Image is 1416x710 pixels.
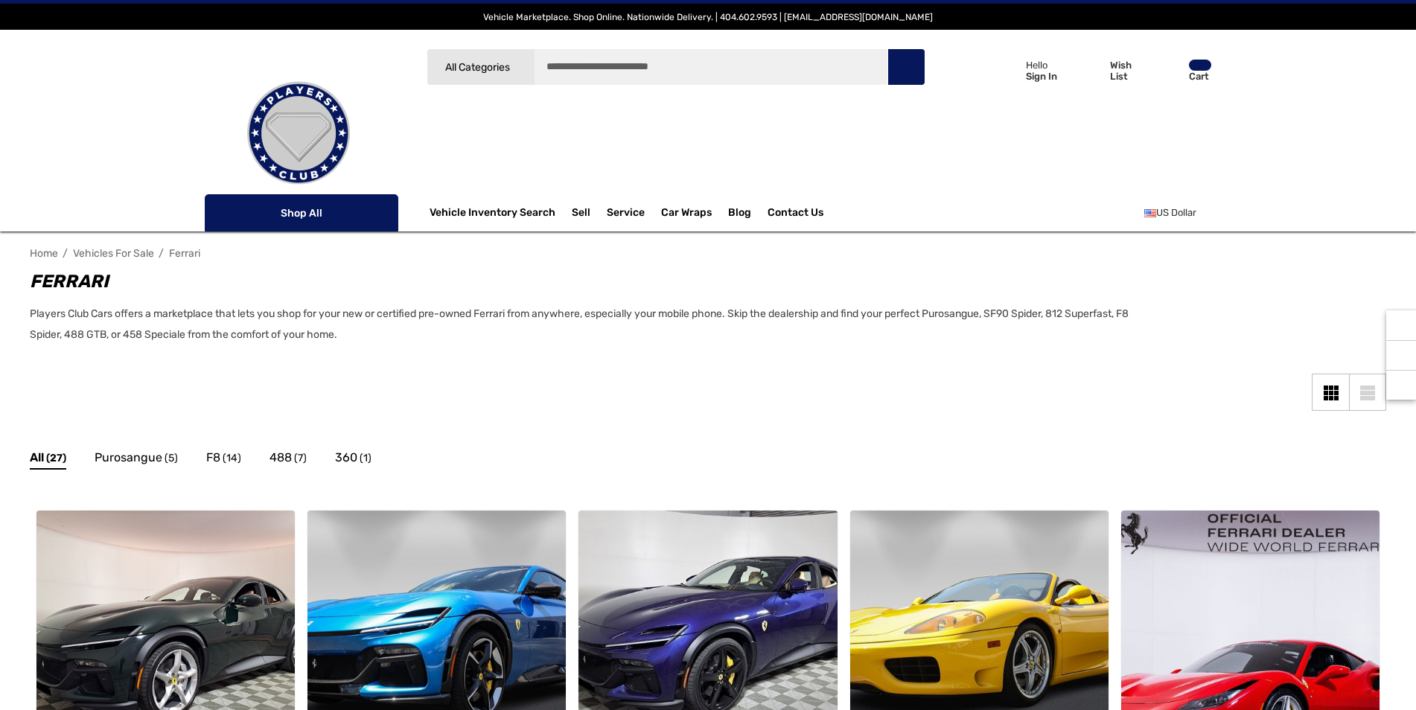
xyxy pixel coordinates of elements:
[1312,374,1349,411] a: Grid View
[768,206,823,223] a: Contact Us
[661,206,712,223] span: Car Wraps
[1151,45,1213,103] a: Cart with 0 items
[1349,374,1386,411] a: List View
[1386,378,1416,393] svg: Top
[30,448,44,467] span: All
[444,61,509,74] span: All Categories
[661,198,728,228] a: Car Wraps
[360,449,371,468] span: (1)
[46,449,66,468] span: (27)
[294,449,307,468] span: (7)
[165,449,178,468] span: (5)
[95,448,178,472] a: Button Go To Sub Category Purosangue
[887,48,925,86] button: Search
[1189,71,1211,82] p: Cart
[1072,45,1151,96] a: Wish List Wish List
[206,448,220,467] span: F8
[371,208,382,218] svg: Icon Arrow Down
[270,448,307,472] a: Button Go To Sub Category 488
[1394,318,1409,333] svg: Recently Viewed
[335,448,357,467] span: 360
[997,60,1018,80] svg: Icon User Account
[95,448,162,467] span: Purosangue
[607,206,645,223] a: Service
[512,62,523,73] svg: Icon Arrow Down
[1079,61,1102,82] svg: Wish List
[427,48,535,86] a: All Categories Icon Arrow Down Icon Arrow Up
[1110,60,1149,82] p: Wish List
[728,206,751,223] a: Blog
[1394,348,1409,363] svg: Social Media
[206,448,241,472] a: Button Go To Sub Category F8
[30,247,58,260] a: Home
[270,448,292,467] span: 488
[73,247,154,260] a: Vehicles For Sale
[430,206,555,223] a: Vehicle Inventory Search
[483,12,933,22] span: Vehicle Marketplace. Shop Online. Nationwide Delivery. | 404.602.9593 | [EMAIL_ADDRESS][DOMAIN_NAME]
[169,247,200,260] a: Ferrari
[1026,71,1057,82] p: Sign In
[30,240,1386,266] nav: Breadcrumb
[1158,60,1180,81] svg: Review Your Cart
[1026,60,1057,71] p: Hello
[30,304,1141,345] p: Players Club Cars offers a marketplace that lets you shop for your new or certified pre-owned Fer...
[224,59,373,208] img: Players Club | Cars For Sale
[980,45,1065,96] a: Sign in
[205,194,398,231] p: Shop All
[223,449,241,468] span: (14)
[335,448,371,472] a: Button Go To Sub Category 360
[30,268,1141,295] h1: Ferrari
[572,206,590,223] span: Sell
[1144,198,1213,228] a: USD
[572,198,607,228] a: Sell
[221,205,243,222] svg: Icon Line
